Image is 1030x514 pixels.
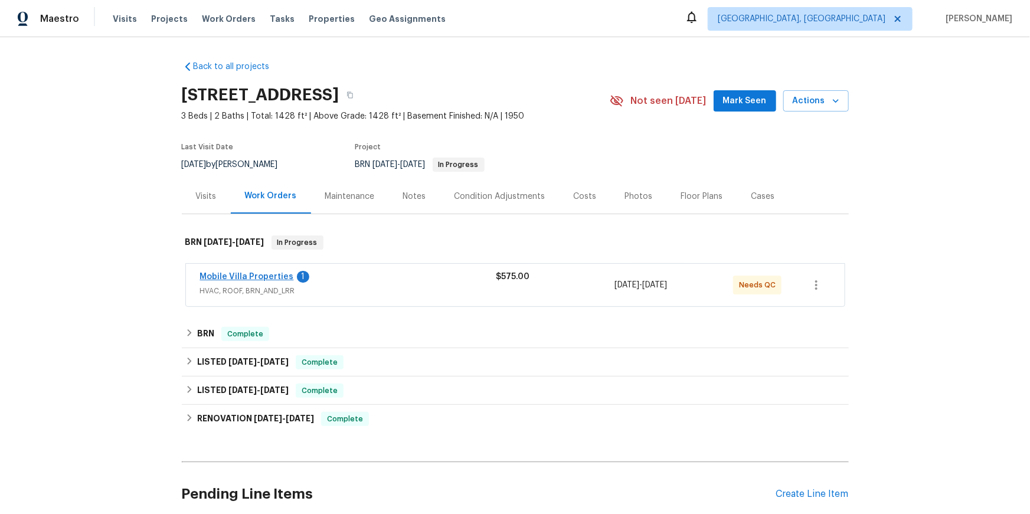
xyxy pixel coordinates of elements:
span: Complete [297,385,342,397]
button: Actions [783,90,849,112]
div: BRN Complete [182,320,849,348]
div: Condition Adjustments [454,191,545,202]
span: [GEOGRAPHIC_DATA], [GEOGRAPHIC_DATA] [718,13,885,25]
span: [DATE] [228,386,257,394]
span: [DATE] [260,386,289,394]
span: $575.00 [496,273,530,281]
span: - [228,386,289,394]
span: In Progress [273,237,322,248]
span: [DATE] [236,238,264,246]
span: Actions [793,94,839,109]
span: - [614,279,667,291]
div: by [PERSON_NAME] [182,158,292,172]
div: LISTED [DATE]-[DATE]Complete [182,348,849,377]
span: Properties [309,13,355,25]
span: Mark Seen [723,94,767,109]
a: Back to all projects [182,61,295,73]
div: Cases [751,191,775,202]
span: HVAC, ROOF, BRN_AND_LRR [200,285,496,297]
div: 1 [297,271,309,283]
span: - [228,358,289,366]
h6: BRN [197,327,214,341]
h6: LISTED [197,384,289,398]
span: Project [355,143,381,150]
a: Mobile Villa Properties [200,273,294,281]
span: Complete [297,356,342,368]
div: BRN [DATE]-[DATE]In Progress [182,224,849,261]
div: Visits [196,191,217,202]
span: In Progress [434,161,483,168]
div: Photos [625,191,653,202]
span: Last Visit Date [182,143,234,150]
div: Work Orders [245,190,297,202]
div: Notes [403,191,426,202]
span: Needs QC [739,279,780,291]
span: [DATE] [614,281,639,289]
span: [DATE] [228,358,257,366]
span: Tasks [270,15,295,23]
div: LISTED [DATE]-[DATE]Complete [182,377,849,405]
span: [DATE] [204,238,233,246]
span: [PERSON_NAME] [941,13,1012,25]
span: Not seen [DATE] [631,95,707,107]
span: [DATE] [286,414,314,423]
span: - [204,238,264,246]
span: [DATE] [642,281,667,289]
span: [DATE] [182,161,207,169]
span: [DATE] [254,414,282,423]
h6: RENOVATION [197,412,314,426]
h6: BRN [185,235,264,250]
span: Projects [151,13,188,25]
span: Complete [322,413,368,425]
span: BRN [355,161,485,169]
span: [DATE] [260,358,289,366]
span: Maestro [40,13,79,25]
span: Visits [113,13,137,25]
button: Copy Address [339,84,361,106]
span: Geo Assignments [369,13,446,25]
h6: LISTED [197,355,289,369]
span: Work Orders [202,13,256,25]
span: - [373,161,426,169]
span: [DATE] [401,161,426,169]
h2: [STREET_ADDRESS] [182,89,339,101]
span: [DATE] [373,161,398,169]
span: 3 Beds | 2 Baths | Total: 1428 ft² | Above Grade: 1428 ft² | Basement Finished: N/A | 1950 [182,110,610,122]
div: Create Line Item [776,489,849,500]
span: - [254,414,314,423]
div: Costs [574,191,597,202]
div: Floor Plans [681,191,723,202]
button: Mark Seen [714,90,776,112]
div: Maintenance [325,191,375,202]
span: Complete [223,328,268,340]
div: RENOVATION [DATE]-[DATE]Complete [182,405,849,433]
